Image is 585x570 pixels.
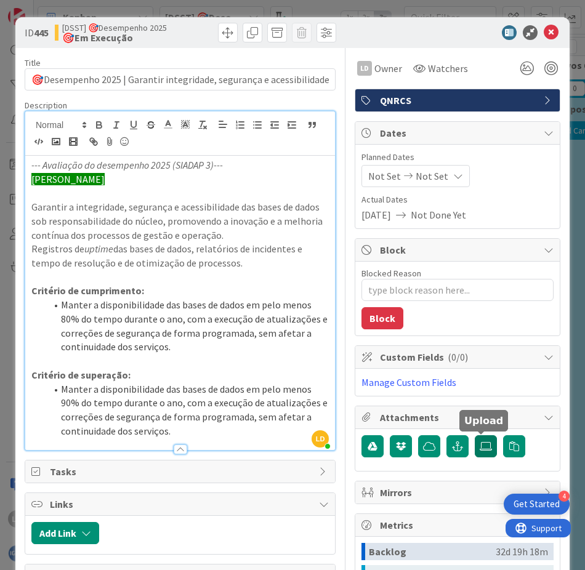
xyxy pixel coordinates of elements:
[312,430,329,448] span: LD
[514,498,560,510] div: Get Started
[50,497,313,512] span: Links
[84,243,113,255] em: uptime
[31,200,329,242] p: Garantir a integridade, segurança e acessibilidade das bases de dados sob responsabilidade do núc...
[380,518,538,532] span: Metrics
[504,494,570,515] div: Open Get Started checklist, remaining modules: 4
[380,485,538,500] span: Mirrors
[559,491,570,502] div: 4
[46,298,329,354] li: Manter a disponibilidade das bases de dados em pelo menos 80% do tempo durante o ano, com a execu...
[31,369,131,381] strong: Critério de superação:
[25,100,67,111] span: Description
[361,307,403,329] button: Block
[380,126,538,140] span: Dates
[62,23,167,33] span: [DSST] 🎯Desempenho 2025
[496,543,548,560] div: 32d 19h 18m
[361,207,391,222] span: [DATE]
[380,93,538,108] span: QNRCS
[380,350,538,364] span: Custom Fields
[380,410,538,425] span: Attachments
[62,33,167,42] b: 🎯Em Execução
[31,159,223,171] em: --- Avaliação do desempenho 2025 (SIADAP 3)---
[31,173,105,185] span: [PERSON_NAME]
[357,61,372,76] div: LD
[46,382,329,438] li: Manter a disponibilidade das bases de dados em pelo menos 90% do tempo durante o ano, com a execu...
[31,284,144,297] strong: Critério de cumprimento:
[361,268,421,279] label: Blocked Reason
[361,376,456,388] a: Manage Custom Fields
[369,543,496,560] div: Backlog
[361,193,554,206] span: Actual Dates
[26,2,56,17] span: Support
[380,243,538,257] span: Block
[25,25,49,40] span: ID
[368,169,401,183] span: Not Set
[25,68,336,90] input: type card name here...
[31,242,329,270] p: Registros de das bases de dados, relatórios de incidentes e tempo de resolução e de otimização de...
[361,151,554,164] span: Planned Dates
[50,464,313,479] span: Tasks
[374,61,402,76] span: Owner
[464,415,503,427] h5: Upload
[411,207,466,222] span: Not Done Yet
[428,61,468,76] span: Watchers
[31,522,99,544] button: Add Link
[416,169,448,183] span: Not Set
[448,351,468,363] span: ( 0/0 )
[34,26,49,39] b: 445
[25,57,41,68] label: Title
